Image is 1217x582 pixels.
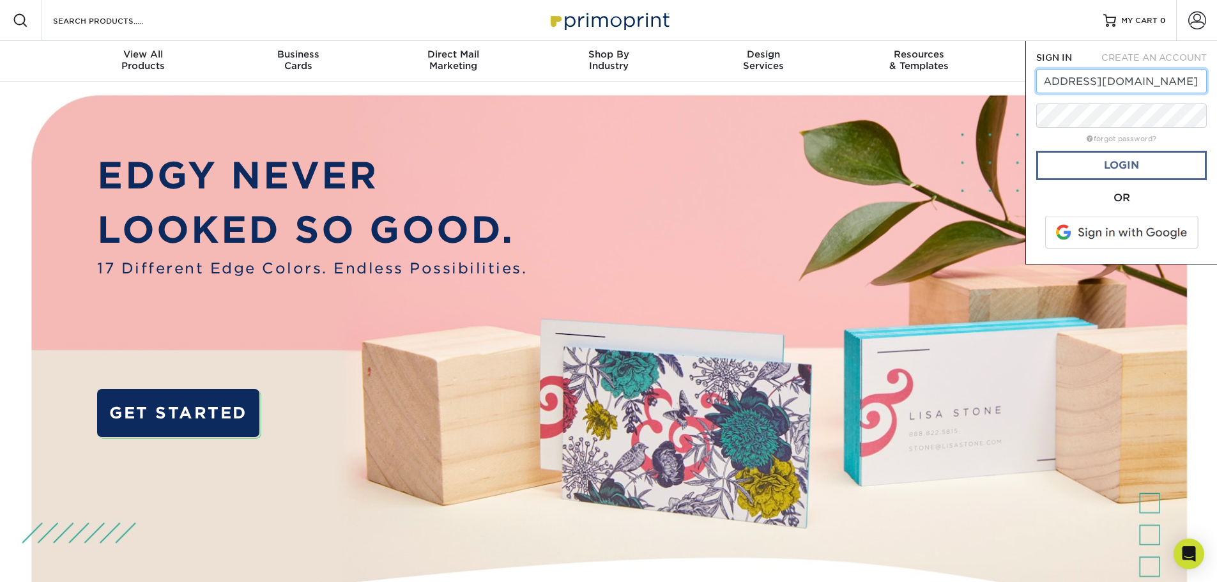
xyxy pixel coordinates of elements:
span: MY CART [1121,15,1158,26]
a: Contact& Support [997,41,1152,82]
p: EDGY NEVER [97,148,527,203]
a: Shop ByIndustry [531,41,686,82]
span: Resources [841,49,997,60]
div: Domain Overview [49,75,114,84]
div: Open Intercom Messenger [1174,539,1204,569]
a: Login [1036,151,1207,180]
input: SEARCH PRODUCTS..... [52,13,176,28]
a: DesignServices [686,41,841,82]
a: GET STARTED [97,389,259,437]
span: Shop By [531,49,686,60]
a: View AllProducts [66,41,221,82]
span: Design [686,49,841,60]
p: LOOKED SO GOOD. [97,203,527,257]
img: Primoprint [545,6,673,34]
img: tab_domain_overview_orange.svg [34,74,45,84]
span: Direct Mail [376,49,531,60]
img: tab_keywords_by_traffic_grey.svg [127,74,137,84]
input: Email [1036,69,1207,93]
div: Industry [531,49,686,72]
div: Keywords by Traffic [141,75,215,84]
div: & Templates [841,49,997,72]
span: Contact [997,49,1152,60]
div: Cards [220,49,376,72]
span: 0 [1160,16,1166,25]
a: Direct MailMarketing [376,41,531,82]
div: & Support [997,49,1152,72]
div: v 4.0.25 [36,20,63,31]
span: View All [66,49,221,60]
a: BusinessCards [220,41,376,82]
div: Services [686,49,841,72]
span: Business [220,49,376,60]
div: Domain: [DOMAIN_NAME] [33,33,141,43]
div: Products [66,49,221,72]
img: logo_orange.svg [20,20,31,31]
span: CREATE AN ACCOUNT [1101,52,1207,63]
span: SIGN IN [1036,52,1072,63]
span: 17 Different Edge Colors. Endless Possibilities. [97,257,527,279]
a: forgot password? [1087,135,1156,143]
a: Resources& Templates [841,41,997,82]
div: OR [1036,190,1207,206]
div: Marketing [376,49,531,72]
img: website_grey.svg [20,33,31,43]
